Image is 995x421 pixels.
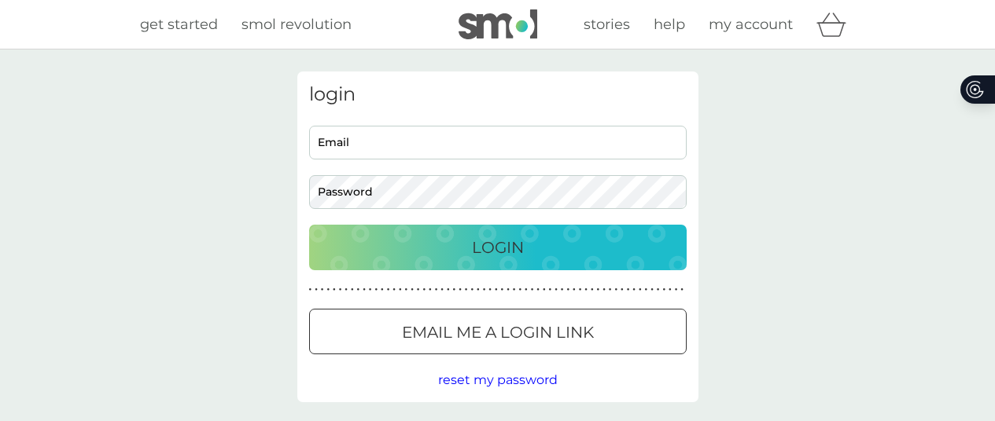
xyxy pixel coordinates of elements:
button: Email me a login link [309,309,687,354]
p: ● [369,286,372,294]
p: ● [315,286,318,294]
p: ● [399,286,402,294]
p: ● [405,286,408,294]
p: ● [333,286,336,294]
p: ● [477,286,480,294]
button: reset my password [438,370,558,390]
p: ● [345,286,348,294]
p: ● [561,286,564,294]
p: ● [321,286,324,294]
p: ● [566,286,569,294]
p: ● [435,286,438,294]
p: ● [309,286,312,294]
p: ● [411,286,414,294]
p: ● [440,286,444,294]
p: ● [680,286,684,294]
p: ● [483,286,486,294]
span: my account [709,16,793,33]
p: ● [513,286,516,294]
p: Email me a login link [402,320,594,345]
p: ● [453,286,456,294]
p: ● [495,286,498,294]
span: reset my password [438,372,558,387]
p: ● [351,286,354,294]
p: ● [381,286,384,294]
p: ● [645,286,648,294]
p: ● [597,286,600,294]
p: ● [429,286,432,294]
p: ● [488,286,492,294]
p: ● [447,286,450,294]
span: help [654,16,685,33]
p: ● [609,286,612,294]
p: ● [632,286,636,294]
p: ● [536,286,540,294]
p: ● [650,286,654,294]
h3: login [309,83,687,106]
p: ● [603,286,606,294]
button: Login [309,225,687,270]
p: ● [662,286,665,294]
p: ● [573,286,576,294]
p: ● [584,286,588,294]
p: ● [525,286,528,294]
a: stories [584,13,630,36]
p: ● [470,286,474,294]
p: ● [374,286,378,294]
p: ● [555,286,558,294]
span: stories [584,16,630,33]
a: my account [709,13,793,36]
p: ● [627,286,630,294]
p: ● [422,286,426,294]
p: ● [543,286,546,294]
p: Login [472,235,524,260]
p: ● [417,286,420,294]
p: ● [363,286,366,294]
p: ● [507,286,510,294]
p: ● [518,286,521,294]
p: ● [392,286,396,294]
a: help [654,13,685,36]
div: basket [816,9,856,40]
p: ● [459,286,462,294]
img: smol [459,9,537,39]
p: ● [579,286,582,294]
span: smol revolution [241,16,352,33]
p: ● [669,286,672,294]
p: ● [465,286,468,294]
p: ● [675,286,678,294]
p: ● [621,286,624,294]
p: ● [657,286,660,294]
a: smol revolution [241,13,352,36]
p: ● [326,286,330,294]
a: get started [140,13,218,36]
p: ● [531,286,534,294]
span: get started [140,16,218,33]
p: ● [639,286,642,294]
p: ● [501,286,504,294]
p: ● [549,286,552,294]
p: ● [357,286,360,294]
p: ● [339,286,342,294]
p: ● [591,286,594,294]
p: ● [614,286,617,294]
p: ● [387,286,390,294]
